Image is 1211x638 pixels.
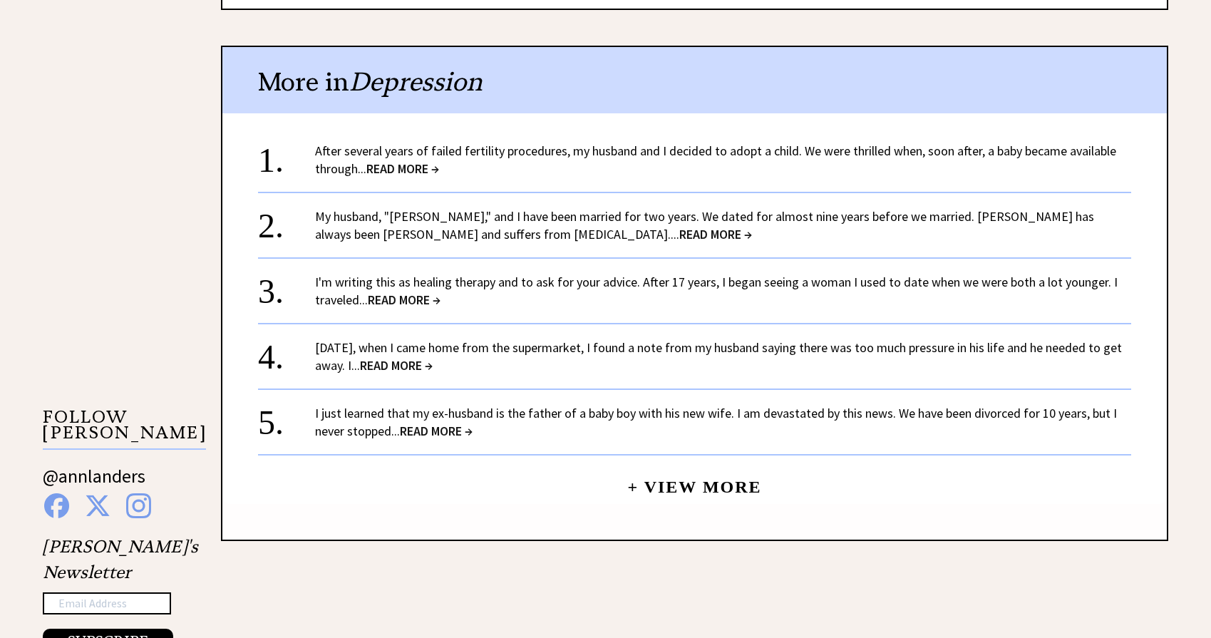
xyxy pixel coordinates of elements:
[366,160,439,177] span: READ MORE →
[400,423,473,439] span: READ MORE →
[315,208,1094,242] a: My husband, "[PERSON_NAME]," and I have been married for two years. We dated for almost nine year...
[258,404,315,431] div: 5.
[44,493,69,518] img: facebook%20blue.png
[315,274,1118,308] a: I'm writing this as healing therapy and to ask for your advice. After 17 years, I began seeing a ...
[43,464,145,502] a: @annlanders
[258,273,315,299] div: 3.
[349,66,483,98] span: Depression
[315,405,1117,439] a: I just learned that my ex-husband is the father of a baby boy with his new wife. I am devastated ...
[126,493,151,518] img: instagram%20blue.png
[360,357,433,374] span: READ MORE →
[222,47,1167,113] div: More in
[368,292,440,308] span: READ MORE →
[679,226,752,242] span: READ MORE →
[43,409,206,450] p: FOLLOW [PERSON_NAME]
[258,339,315,365] div: 4.
[627,465,761,496] a: + View More
[315,143,1116,177] a: After several years of failed fertility procedures, my husband and I decided to adopt a child. We...
[258,142,315,168] div: 1.
[258,207,315,234] div: 2.
[43,592,171,615] input: Email Address
[85,493,110,518] img: x%20blue.png
[315,339,1122,374] a: [DATE], when I came home from the supermarket, I found a note from my husband saying there was to...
